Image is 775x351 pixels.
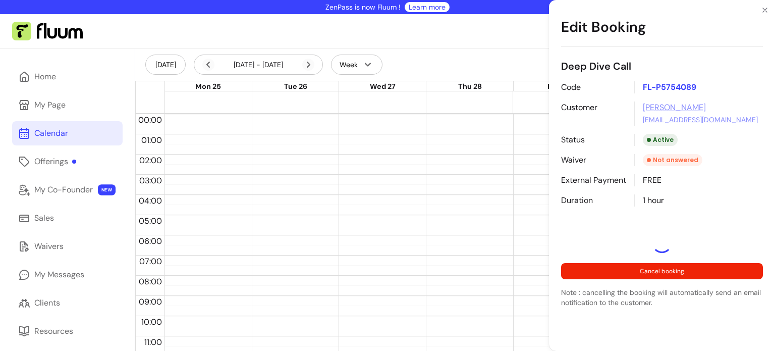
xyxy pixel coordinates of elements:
p: FL-P5754089 [634,81,763,93]
p: Deep Dive Call [561,59,763,73]
button: Close [757,2,773,18]
h1: Edit Booking [561,8,763,47]
a: [PERSON_NAME] [643,102,706,114]
p: Code [561,81,626,93]
div: Loading [652,233,672,253]
div: 1 hour [634,194,763,207]
button: Cancel booking [561,263,763,279]
div: FREE [634,174,763,186]
p: External Payment [561,174,626,186]
p: Duration [561,194,626,207]
p: Customer [561,102,626,126]
div: Not answered [643,154,702,166]
a: [EMAIL_ADDRESS][DOMAIN_NAME] [643,115,758,125]
div: Active [643,134,678,146]
p: Status [561,134,626,146]
p: Waiver [561,154,626,166]
p: Note : cancelling the booking will automatically send an email notification to the customer. [561,287,763,308]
